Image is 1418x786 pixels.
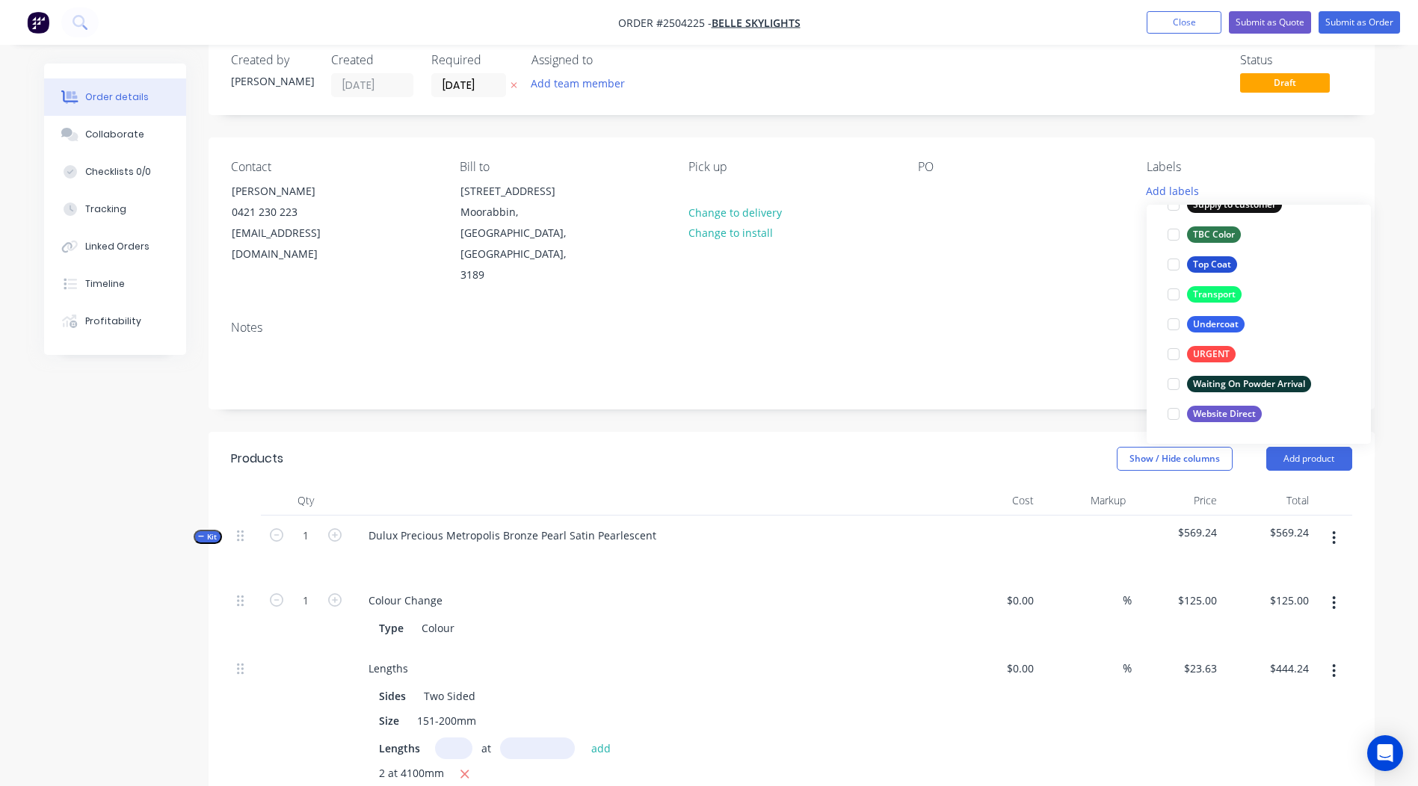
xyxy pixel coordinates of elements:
[232,223,356,264] div: [EMAIL_ADDRESS][DOMAIN_NAME]
[1147,160,1351,174] div: Labels
[44,228,186,265] button: Linked Orders
[1367,735,1403,771] div: Open Intercom Messenger
[531,53,681,67] div: Assigned to
[44,116,186,153] button: Collaborate
[231,73,313,89] div: [PERSON_NAME]
[481,740,491,756] span: at
[219,180,369,265] div: [PERSON_NAME]0421 230 223[EMAIL_ADDRESS][DOMAIN_NAME]
[949,486,1041,516] div: Cost
[584,737,619,758] button: add
[712,16,801,30] a: Belle Skylights
[1147,11,1221,34] button: Close
[357,589,454,611] div: Colour Change
[1138,180,1207,200] button: Add labels
[1266,447,1352,471] button: Add product
[1187,346,1236,362] div: URGENT
[44,78,186,116] button: Order details
[357,657,420,679] div: Lengths
[1187,376,1311,392] div: Waiting On Powder Arrival
[448,180,597,286] div: [STREET_ADDRESS]Moorabbin, [GEOGRAPHIC_DATA], [GEOGRAPHIC_DATA], 3189
[680,202,789,222] button: Change to delivery
[373,617,410,639] div: Type
[331,53,413,67] div: Created
[416,617,460,639] div: Colour
[460,202,585,285] div: Moorabbin, [GEOGRAPHIC_DATA], [GEOGRAPHIC_DATA], 3189
[261,486,351,516] div: Qty
[1162,284,1248,305] button: Transport
[27,11,49,34] img: Factory
[194,530,222,544] button: Kit
[1223,486,1315,516] div: Total
[1187,316,1245,332] div: Undercoat
[232,181,356,202] div: [PERSON_NAME]
[373,685,412,707] div: Sides
[1162,344,1242,365] button: URGENT
[1162,314,1251,335] button: Undercoat
[85,202,126,216] div: Tracking
[1229,524,1309,540] span: $569.24
[1240,73,1330,92] span: Draft
[85,277,125,291] div: Timeline
[1162,374,1317,394] button: Waiting On Powder Arrival
[680,223,780,243] button: Change to install
[231,321,1352,335] div: Notes
[1162,224,1247,245] button: TBC Color
[1187,196,1282,213] div: Supply to customer
[531,73,633,93] button: Add team member
[1229,11,1311,34] button: Submit as Quote
[231,160,436,174] div: Contact
[688,160,893,174] div: Pick up
[85,128,144,141] div: Collaborate
[231,450,283,468] div: Products
[431,53,514,67] div: Required
[44,153,186,191] button: Checklists 0/0
[1240,53,1352,67] div: Status
[1187,406,1262,422] div: Website Direct
[618,16,712,30] span: Order #2504225 -
[379,765,444,784] span: 2 at 4100mm
[85,165,151,179] div: Checklists 0/0
[44,303,186,340] button: Profitability
[85,315,141,328] div: Profitability
[231,53,313,67] div: Created by
[1187,256,1237,273] div: Top Coat
[85,240,149,253] div: Linked Orders
[1162,254,1243,275] button: Top Coat
[357,524,668,546] div: Dulux Precious Metropolis Bronze Pearl Satin Pearlescent
[373,710,405,731] div: Size
[198,531,218,542] span: Kit
[1162,403,1268,424] button: Website Direct
[1319,11,1400,34] button: Submit as Order
[1040,486,1132,516] div: Markup
[44,265,186,303] button: Timeline
[232,202,356,223] div: 0421 230 223
[1117,447,1233,471] button: Show / Hide columns
[411,710,482,731] div: 151-200mm
[418,685,481,707] div: Two Sided
[1123,660,1132,677] span: %
[44,191,186,228] button: Tracking
[460,160,665,174] div: Bill to
[1138,524,1218,540] span: $569.24
[1187,286,1242,303] div: Transport
[1132,486,1224,516] div: Price
[522,73,632,93] button: Add team member
[918,160,1123,174] div: PO
[85,90,149,104] div: Order details
[1162,194,1288,215] button: Supply to customer
[460,181,585,202] div: [STREET_ADDRESS]
[379,740,420,756] span: Lengths
[1187,226,1241,243] div: TBC Color
[1123,592,1132,609] span: %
